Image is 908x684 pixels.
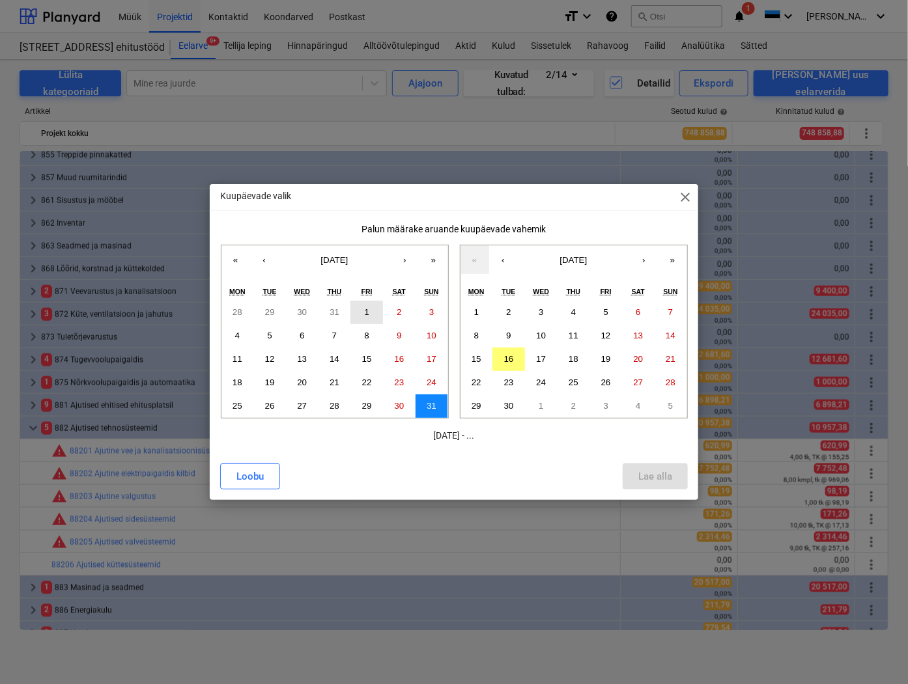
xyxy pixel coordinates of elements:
abbr: September 20, 2025 [633,354,643,364]
abbr: July 29, 2025 [265,307,275,317]
abbr: August 16, 2025 [394,354,404,364]
abbr: October 5, 2025 [668,401,673,411]
button: September 22, 2025 [461,371,493,394]
button: August 31, 2025 [416,394,448,418]
button: September 2, 2025 [492,301,525,324]
button: September 1, 2025 [461,301,493,324]
abbr: August 12, 2025 [265,354,275,364]
abbr: August 23, 2025 [394,377,404,387]
button: August 24, 2025 [416,371,448,394]
div: Palun määrake aruande kuupäevade vahemik [220,224,688,234]
abbr: Monday [229,288,246,295]
abbr: August 13, 2025 [297,354,307,364]
abbr: September 22, 2025 [472,377,481,387]
button: August 15, 2025 [350,348,383,371]
button: August 25, 2025 [221,394,254,418]
abbr: August 18, 2025 [233,377,242,387]
button: August 4, 2025 [221,324,254,348]
abbr: September 14, 2025 [666,331,675,340]
abbr: September 6, 2025 [636,307,640,317]
button: » [419,245,448,274]
abbr: August 28, 2025 [330,401,339,411]
button: August 20, 2025 [286,371,319,394]
abbr: August 20, 2025 [297,377,307,387]
button: [DATE] [518,245,630,274]
button: August 16, 2025 [383,348,416,371]
abbr: September 4, 2025 [571,307,576,317]
abbr: August 7, 2025 [332,331,337,340]
button: August 5, 2025 [253,324,286,348]
p: Kuupäevade valik [220,189,291,203]
button: September 4, 2025 [558,301,590,324]
button: October 3, 2025 [589,394,622,418]
button: August 11, 2025 [221,348,254,371]
abbr: September 1, 2025 [474,307,479,317]
button: September 28, 2025 [655,371,687,394]
button: › [630,245,659,274]
abbr: October 4, 2025 [636,401,640,411]
button: September 8, 2025 [461,324,493,348]
abbr: September 11, 2025 [569,331,578,340]
button: August 27, 2025 [286,394,319,418]
button: September 30, 2025 [492,394,525,418]
abbr: Saturday [393,288,406,295]
button: July 30, 2025 [286,301,319,324]
button: September 20, 2025 [622,348,655,371]
button: September 26, 2025 [589,371,622,394]
button: September 13, 2025 [622,324,655,348]
abbr: August 6, 2025 [300,331,304,340]
button: August 8, 2025 [350,324,383,348]
abbr: Monday [468,288,485,295]
abbr: September 3, 2025 [539,307,543,317]
button: September 5, 2025 [589,301,622,324]
button: September 15, 2025 [461,348,493,371]
iframe: Chat Widget [843,622,908,684]
button: July 29, 2025 [253,301,286,324]
button: October 1, 2025 [525,394,558,418]
button: August 19, 2025 [253,371,286,394]
abbr: September 29, 2025 [472,401,481,411]
abbr: September 9, 2025 [506,331,511,340]
abbr: September 10, 2025 [536,331,546,340]
button: Loobu [220,463,280,489]
abbr: August 3, 2025 [429,307,434,317]
abbr: September 5, 2025 [603,307,608,317]
button: September 12, 2025 [589,324,622,348]
button: August 12, 2025 [253,348,286,371]
abbr: August 25, 2025 [233,401,242,411]
abbr: August 26, 2025 [265,401,275,411]
abbr: August 31, 2025 [427,401,436,411]
abbr: August 22, 2025 [362,377,372,387]
button: September 7, 2025 [655,301,687,324]
abbr: Saturday [632,288,645,295]
button: August 28, 2025 [319,394,351,418]
abbr: August 21, 2025 [330,377,339,387]
abbr: August 29, 2025 [362,401,372,411]
button: July 31, 2025 [319,301,351,324]
span: [DATE] [560,255,588,265]
abbr: August 15, 2025 [362,354,372,364]
span: close [677,189,693,205]
button: August 18, 2025 [221,371,254,394]
button: August 21, 2025 [319,371,351,394]
abbr: Tuesday [263,288,277,295]
button: September 19, 2025 [589,348,622,371]
abbr: August 11, 2025 [233,354,242,364]
button: September 23, 2025 [492,371,525,394]
span: [DATE] [321,255,348,265]
abbr: August 1, 2025 [364,307,369,317]
abbr: August 9, 2025 [397,331,401,340]
abbr: September 23, 2025 [504,377,514,387]
p: [DATE] - ... [220,429,688,443]
abbr: September 12, 2025 [601,331,611,340]
abbr: August 19, 2025 [265,377,275,387]
abbr: August 8, 2025 [364,331,369,340]
abbr: August 17, 2025 [427,354,436,364]
button: August 6, 2025 [286,324,319,348]
abbr: September 27, 2025 [633,377,643,387]
button: August 29, 2025 [350,394,383,418]
abbr: Sunday [663,288,677,295]
abbr: Sunday [424,288,438,295]
abbr: September 16, 2025 [504,354,514,364]
button: August 23, 2025 [383,371,416,394]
